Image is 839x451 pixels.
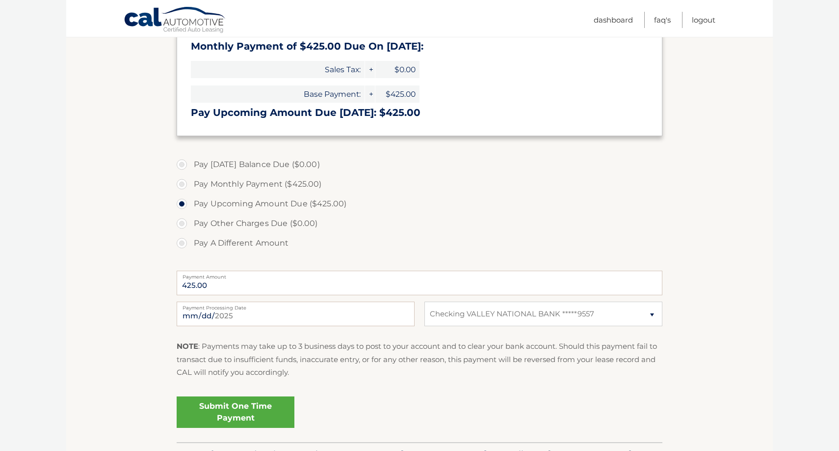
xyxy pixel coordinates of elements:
[177,302,415,326] input: Payment Date
[191,61,365,78] span: Sales Tax:
[124,6,227,35] a: Cal Automotive
[191,107,648,119] h3: Pay Upcoming Amount Due [DATE]: $425.00
[177,271,662,295] input: Payment Amount
[177,155,662,174] label: Pay [DATE] Balance Due ($0.00)
[375,85,419,103] span: $425.00
[365,61,375,78] span: +
[177,341,198,351] strong: NOTE
[191,40,648,53] h3: Monthly Payment of $425.00 Due On [DATE]:
[191,85,365,103] span: Base Payment:
[177,233,662,253] label: Pay A Different Amount
[177,396,294,428] a: Submit One Time Payment
[177,302,415,310] label: Payment Processing Date
[594,12,633,28] a: Dashboard
[177,340,662,379] p: : Payments may take up to 3 business days to post to your account and to clear your bank account....
[375,61,419,78] span: $0.00
[177,174,662,194] label: Pay Monthly Payment ($425.00)
[692,12,715,28] a: Logout
[177,271,662,279] label: Payment Amount
[177,194,662,214] label: Pay Upcoming Amount Due ($425.00)
[365,85,375,103] span: +
[177,214,662,233] label: Pay Other Charges Due ($0.00)
[654,12,671,28] a: FAQ's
